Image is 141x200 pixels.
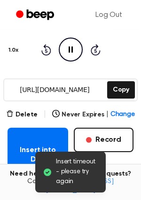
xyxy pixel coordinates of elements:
[9,6,63,24] a: Beep
[6,110,38,120] button: Delete
[52,110,135,120] button: Never Expires|Change
[46,178,114,193] a: [EMAIL_ADDRESS][DOMAIN_NAME]
[86,4,132,26] a: Log Out
[56,157,98,187] span: Insert timeout - please try again
[110,110,135,120] span: Change
[74,128,133,152] button: Record
[107,81,135,99] button: Copy
[8,128,68,182] button: Insert into Doc
[106,110,109,120] span: |
[8,42,22,58] button: 1.0x
[6,178,135,194] span: Contact us
[43,109,47,120] span: |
